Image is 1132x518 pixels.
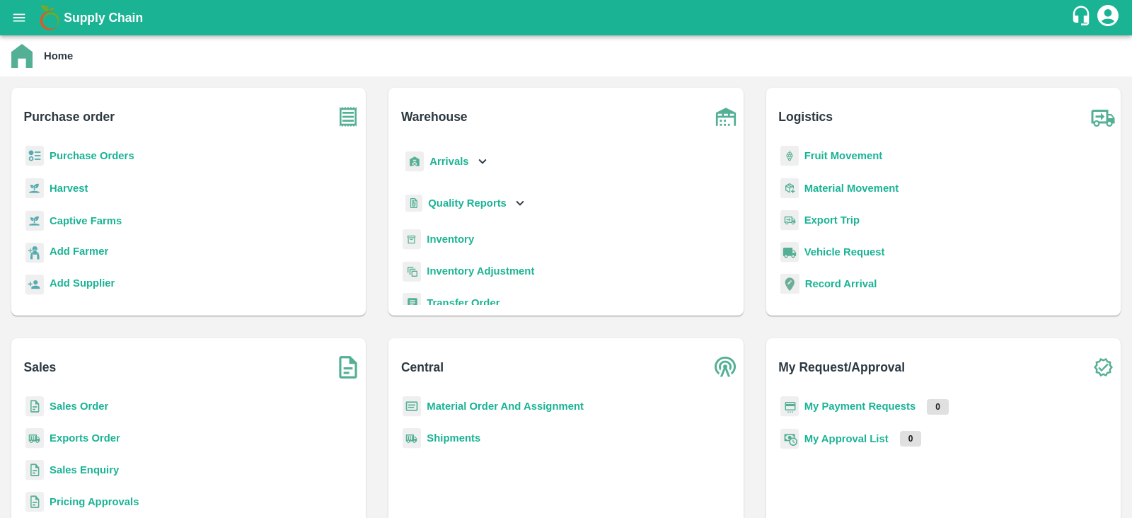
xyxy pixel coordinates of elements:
b: Quality Reports [428,197,507,209]
b: Sales [24,357,57,377]
b: Logistics [778,107,833,127]
a: Sales Order [50,401,108,412]
a: Add Farmer [50,243,108,263]
img: reciept [25,146,44,166]
a: My Approval List [804,433,889,444]
img: truck [1085,99,1121,134]
a: Supply Chain [64,8,1070,28]
img: logo [35,4,64,32]
a: Material Order And Assignment [427,401,584,412]
a: Export Trip [804,214,860,226]
b: Add Farmer [50,246,108,257]
img: recordArrival [780,274,799,294]
button: open drawer [3,1,35,34]
img: sales [25,460,44,480]
img: shipments [403,428,421,449]
a: Fruit Movement [804,150,883,161]
img: central [708,350,744,385]
b: My Request/Approval [778,357,905,377]
div: account of current user [1095,3,1121,33]
a: Vehicle Request [804,246,885,258]
a: Pricing Approvals [50,496,139,507]
img: farmer [25,243,44,263]
img: material [780,178,799,199]
img: centralMaterial [403,396,421,417]
img: approval [780,428,799,449]
img: supplier [25,275,44,295]
a: Exports Order [50,432,120,444]
b: Home [44,50,73,62]
b: Supply Chain [64,11,143,25]
p: 0 [900,431,922,447]
img: soSales [330,350,366,385]
a: Harvest [50,183,88,194]
img: harvest [25,210,44,231]
b: Purchase order [24,107,115,127]
img: whTransfer [403,293,421,313]
b: Add Supplier [50,277,115,289]
a: Purchase Orders [50,150,134,161]
a: Transfer Order [427,297,499,309]
img: sales [25,396,44,417]
a: Sales Enquiry [50,464,119,476]
b: Arrivals [429,156,468,167]
img: shipments [25,428,44,449]
a: Material Movement [804,183,899,194]
img: delivery [780,210,799,231]
a: Record Arrival [805,278,877,289]
img: harvest [25,178,44,199]
img: qualityReport [405,195,422,212]
img: payment [780,396,799,417]
p: 0 [927,399,949,415]
a: Shipments [427,432,480,444]
img: whInventory [403,229,421,250]
img: inventory [403,261,421,282]
b: Central [401,357,444,377]
a: Inventory Adjustment [427,265,534,277]
img: check [1085,350,1121,385]
img: purchase [330,99,366,134]
img: sales [25,492,44,512]
a: My Payment Requests [804,401,916,412]
img: vehicle [780,242,799,263]
div: Quality Reports [403,189,528,218]
a: Inventory [427,234,474,245]
a: Add Supplier [50,275,115,294]
a: Captive Farms [50,215,122,226]
img: fruit [780,146,799,166]
div: customer-support [1070,5,1095,30]
b: Warehouse [401,107,468,127]
img: whArrival [405,151,424,172]
div: Arrivals [403,146,490,178]
img: warehouse [708,99,744,134]
img: home [11,44,33,68]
